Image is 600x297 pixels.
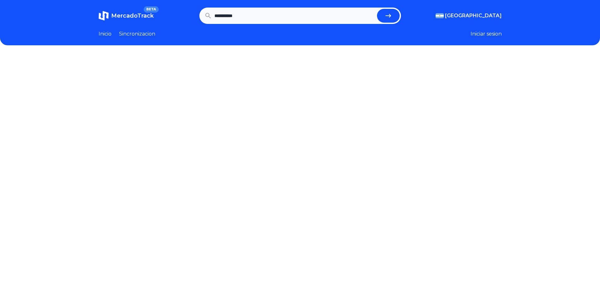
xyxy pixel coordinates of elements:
[99,11,109,21] img: MercadoTrack
[471,30,502,38] button: Iniciar sesion
[436,13,444,18] img: Argentina
[99,30,111,38] a: Inicio
[111,12,154,19] span: MercadoTrack
[144,6,158,13] span: BETA
[445,12,502,20] span: [GEOGRAPHIC_DATA]
[119,30,155,38] a: Sincronizacion
[436,12,502,20] button: [GEOGRAPHIC_DATA]
[99,11,154,21] a: MercadoTrackBETA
